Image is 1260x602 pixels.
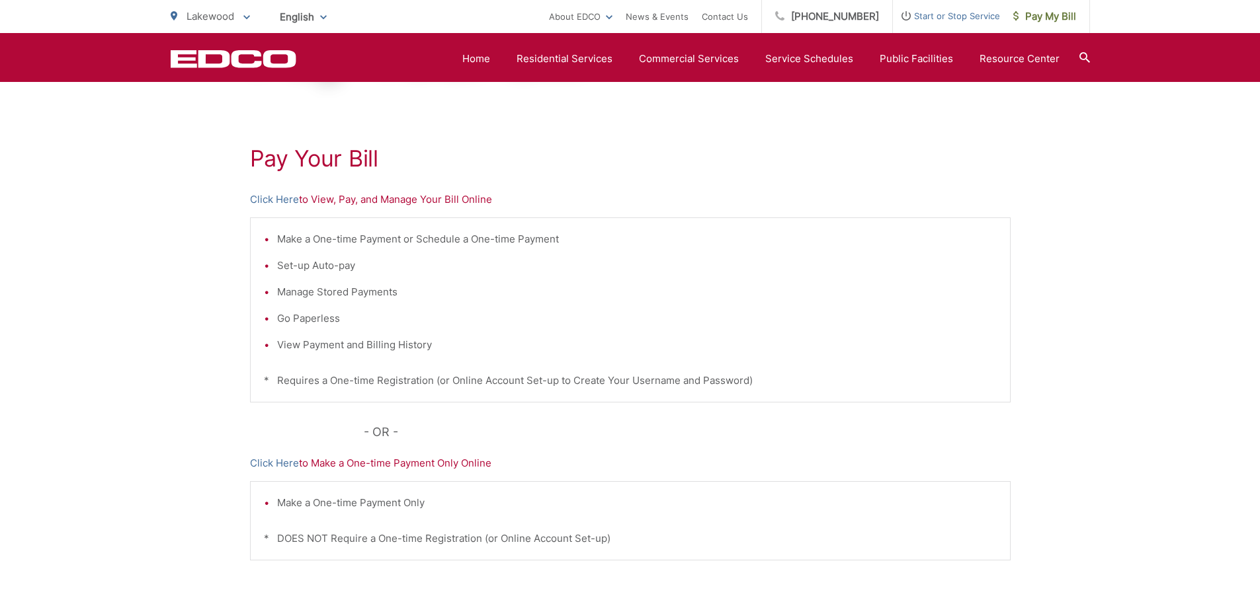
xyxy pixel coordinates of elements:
a: Public Facilities [880,51,953,67]
li: Go Paperless [277,311,997,326]
a: Click Here [250,192,299,207]
a: Home [462,51,490,67]
a: News & Events [626,9,689,24]
p: - OR - [364,422,1011,442]
li: View Payment and Billing History [277,337,997,353]
p: * Requires a One-time Registration (or Online Account Set-up to Create Your Username and Password) [264,373,997,389]
p: to Make a One-time Payment Only Online [250,455,1011,471]
li: Manage Stored Payments [277,284,997,300]
a: About EDCO [549,9,612,24]
a: Service Schedules [765,51,853,67]
a: Resource Center [980,51,1060,67]
a: Commercial Services [639,51,739,67]
a: Contact Us [702,9,748,24]
h1: Pay Your Bill [250,145,1011,172]
a: Click Here [250,455,299,471]
p: * DOES NOT Require a One-time Registration (or Online Account Set-up) [264,531,997,546]
li: Make a One-time Payment or Schedule a One-time Payment [277,231,997,247]
p: to View, Pay, and Manage Your Bill Online [250,192,1011,207]
span: English [270,5,337,28]
a: EDCD logo. Return to the homepage. [171,50,296,68]
li: Set-up Auto-pay [277,258,997,274]
li: Make a One-time Payment Only [277,495,997,511]
span: Lakewood [187,10,234,22]
a: Residential Services [517,51,612,67]
span: Pay My Bill [1013,9,1076,24]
